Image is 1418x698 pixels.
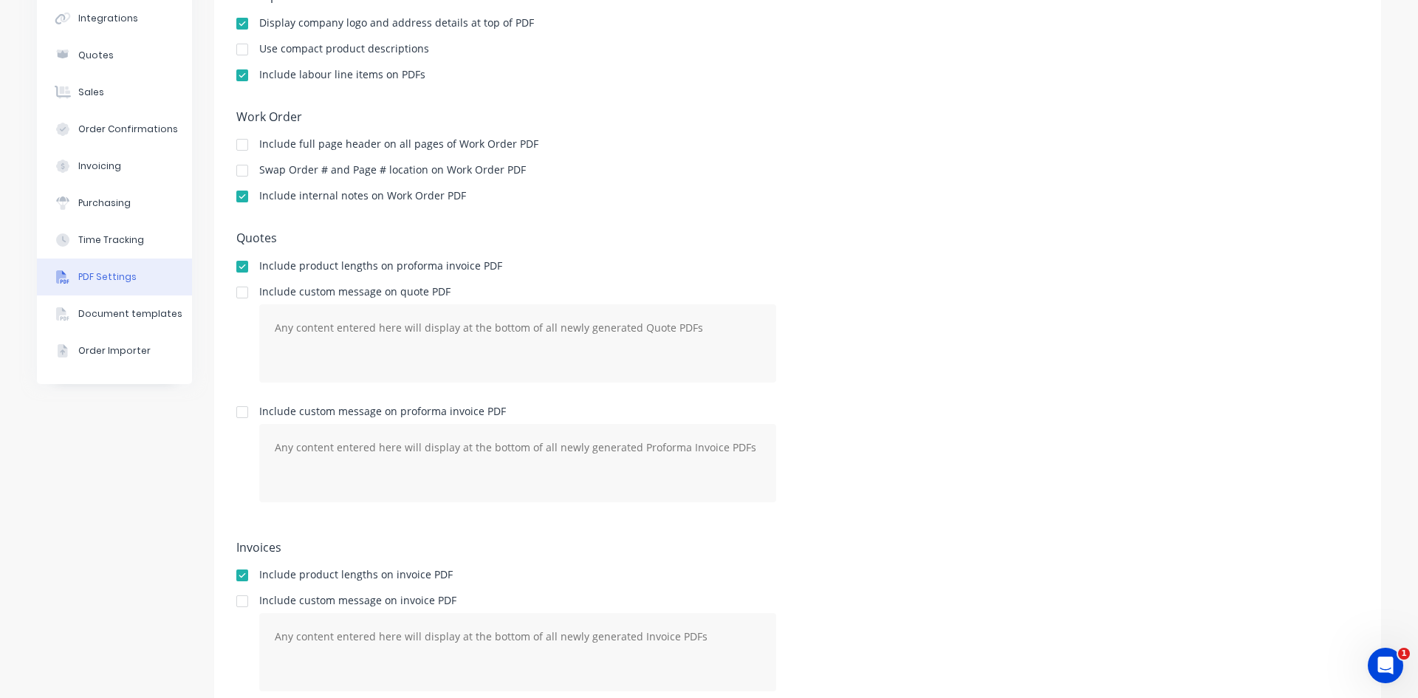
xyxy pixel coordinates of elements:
div: Time Tracking [78,233,144,247]
div: Order Confirmations [78,123,178,136]
button: PDF Settings [37,259,192,295]
div: Purchasing [78,196,131,210]
div: Swap Order # and Page # location on Work Order PDF [259,165,526,175]
button: Invoicing [37,148,192,185]
div: Include product lengths on proforma invoice PDF [259,261,502,271]
div: Include custom message on invoice PDF [259,595,776,606]
iframe: Intercom live chat [1368,648,1403,683]
button: Order Importer [37,332,192,369]
div: Integrations [78,12,138,25]
div: Use compact product descriptions [259,44,429,54]
button: Time Tracking [37,222,192,259]
div: Include labour line items on PDFs [259,69,425,80]
button: Document templates [37,295,192,332]
button: Sales [37,74,192,111]
div: Include custom message on quote PDF [259,287,776,297]
h5: Work Order [236,110,1359,124]
h5: Quotes [236,231,1359,245]
div: Quotes [78,49,114,62]
div: Include product lengths on invoice PDF [259,569,453,580]
div: Document templates [78,307,182,321]
div: Invoicing [78,160,121,173]
button: Order Confirmations [37,111,192,148]
div: Include custom message on proforma invoice PDF [259,406,776,417]
div: Include internal notes on Work Order PDF [259,191,466,201]
div: Display company logo and address details at top of PDF [259,18,534,28]
div: Include full page header on all pages of Work Order PDF [259,139,538,149]
div: PDF Settings [78,270,137,284]
span: 1 [1398,648,1410,660]
div: Order Importer [78,344,151,357]
h5: Invoices [236,541,1359,555]
div: Sales [78,86,104,99]
button: Purchasing [37,185,192,222]
button: Quotes [37,37,192,74]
